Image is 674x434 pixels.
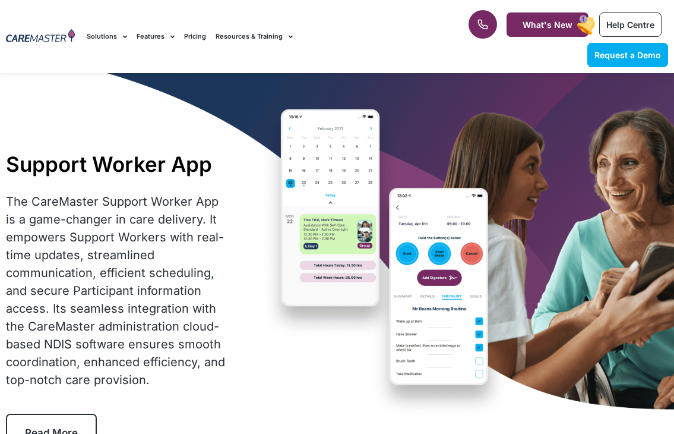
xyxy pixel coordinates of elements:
a: Help Centre [599,12,662,37]
a: Solutions [87,17,127,56]
span: Help Centre [606,20,654,30]
div: The CareMaster Support Worker App is a game-changer in care delivery. It empowers Support Workers... [6,193,230,389]
a: Resources & Training [216,17,293,56]
nav: Menu [87,17,430,56]
a: Pricing [184,17,206,56]
a: What's New [507,12,588,37]
h1: Support Worker App [6,152,230,177]
span: Request a Demo [594,50,661,60]
span: What's New [523,20,572,30]
a: Features [137,17,175,56]
a: Request a Demo [587,43,668,67]
img: CareMaster Logo [6,29,75,45]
